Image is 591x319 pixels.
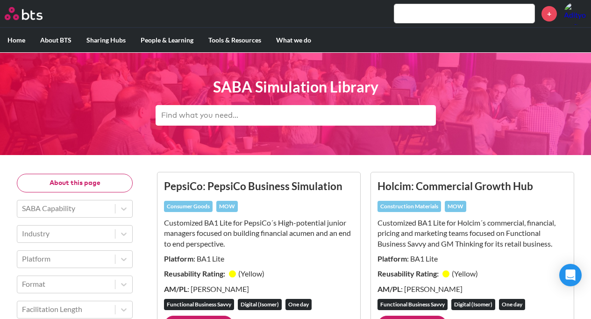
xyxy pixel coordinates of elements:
[377,284,567,294] p: : [PERSON_NAME]
[156,77,436,98] h1: SABA Simulation Library
[201,28,269,52] label: Tools & Resources
[164,284,187,293] strong: AM/PL
[564,2,586,25] img: Adityo Goswami
[156,105,436,126] input: Find what you need...
[377,269,440,278] strong: Reusability Rating:
[164,254,354,264] p: : BA1 Lite
[5,7,43,20] img: BTS Logo
[164,254,193,263] strong: Platform
[17,174,133,192] button: About this page
[452,269,478,278] small: ( Yellow )
[377,179,567,193] h3: Holcim: Commercial Growth Hub
[133,28,201,52] label: People & Learning
[164,218,354,249] p: Customized BA1 Lite for PepsiCo´s High-potential junior managers focused on building financial ac...
[377,218,567,249] p: Customized BA1 Lite for Holcim´s commercial, financial, pricing and marketing teams ​focused on F...
[216,201,238,212] div: MOW
[377,299,448,310] div: Functional Business Savvy
[238,269,264,278] small: ( Yellow )
[164,299,234,310] div: Functional Business Savvy
[377,284,401,293] strong: AM/PL
[285,299,312,310] div: One day
[377,254,407,263] strong: Platform
[164,179,354,193] h3: PepsiCo: PepsiCo Business Simulation
[33,28,79,52] label: About BTS
[164,284,354,294] p: : [PERSON_NAME]
[164,269,227,278] strong: Reusability Rating:
[5,7,60,20] a: Go home
[164,201,213,212] div: Consumer Goods
[377,254,567,264] p: : BA1 Lite
[499,299,525,310] div: One day
[564,2,586,25] a: Profile
[451,299,495,310] div: Digital (Isomer)
[238,299,282,310] div: Digital (Isomer)
[559,264,582,286] div: Open Intercom Messenger
[79,28,133,52] label: Sharing Hubs
[269,28,319,52] label: What we do
[377,201,441,212] div: Construction Materials
[445,201,466,212] div: MOW
[541,6,557,21] a: +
